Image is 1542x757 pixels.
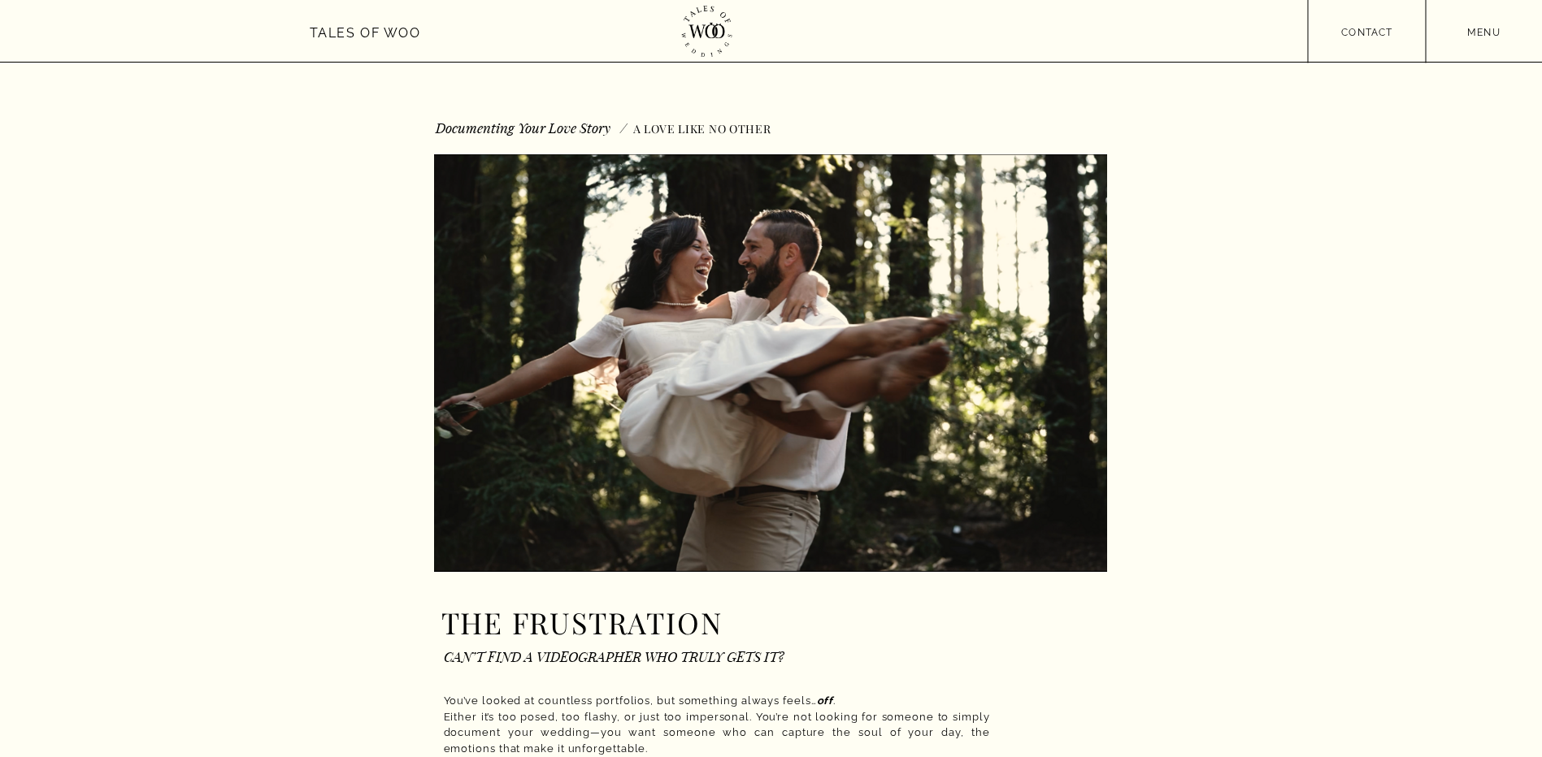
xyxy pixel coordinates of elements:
h1: THE FRUSTRATION [441,605,729,638]
a: menu [1426,24,1542,37]
i: off [817,694,834,707]
div: / [619,119,629,133]
a: Tales of Woo [310,22,422,41]
h2: CAN’T FIND A VIDEOGRAPHER WHO TRULY GETS IT? [444,648,926,666]
a: contact [1308,24,1427,37]
h1: Documenting Your Love Story [434,119,613,133]
h3: A Love like no other [633,123,796,133]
